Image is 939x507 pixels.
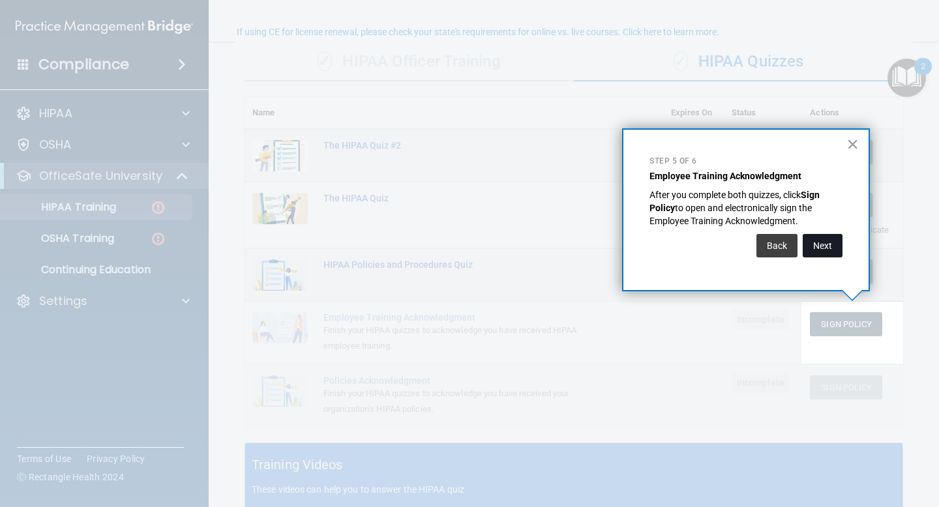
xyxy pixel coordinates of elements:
[649,156,842,167] p: Step 5 of 6
[846,134,859,154] button: Close
[649,171,801,181] strong: Employee Training Acknowledgment
[756,234,797,257] button: Back
[874,417,923,467] iframe: Drift Widget Chat Controller
[810,312,882,336] button: Sign Policy
[649,203,814,226] span: to open and electronically sign the Employee Training Acknowledgment.
[803,234,842,257] button: Next
[649,190,822,213] strong: Sign Policy
[649,190,801,200] span: After you complete both quizzes, click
